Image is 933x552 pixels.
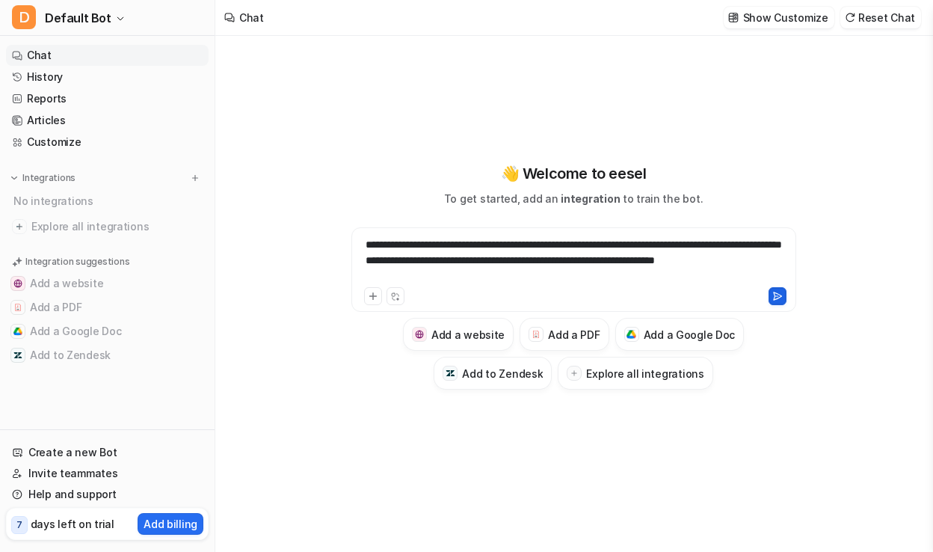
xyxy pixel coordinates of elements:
[6,88,209,109] a: Reports
[6,171,80,185] button: Integrations
[12,219,27,234] img: explore all integrations
[6,484,209,505] a: Help and support
[6,132,209,153] a: Customize
[415,330,425,340] img: Add a website
[561,192,620,205] span: integration
[444,191,703,206] p: To get started, add an to train the bot.
[6,295,209,319] button: Add a PDFAdd a PDF
[6,216,209,237] a: Explore all integrations
[845,12,855,23] img: reset
[9,173,19,183] img: expand menu
[532,330,541,339] img: Add a PDF
[9,188,209,213] div: No integrations
[6,319,209,343] button: Add a Google DocAdd a Google Doc
[22,172,76,184] p: Integrations
[13,279,22,288] img: Add a website
[31,516,114,532] p: days left on trial
[12,5,36,29] span: D
[31,215,203,239] span: Explore all integrations
[403,318,514,351] button: Add a websiteAdd a website
[13,327,22,336] img: Add a Google Doc
[840,7,921,28] button: Reset Chat
[13,351,22,360] img: Add to Zendesk
[6,463,209,484] a: Invite teammates
[520,318,609,351] button: Add a PDFAdd a PDF
[6,272,209,295] button: Add a websiteAdd a website
[138,513,203,535] button: Add billing
[190,173,200,183] img: menu_add.svg
[25,255,129,269] p: Integration suggestions
[626,330,636,339] img: Add a Google Doc
[6,67,209,88] a: History
[431,327,505,343] h3: Add a website
[45,7,111,28] span: Default Bot
[586,366,703,381] h3: Explore all integrations
[144,516,197,532] p: Add billing
[6,343,209,367] button: Add to ZendeskAdd to Zendesk
[6,442,209,463] a: Create a new Bot
[724,7,834,28] button: Show Customize
[462,366,543,381] h3: Add to Zendesk
[743,10,828,25] p: Show Customize
[501,162,647,185] p: 👋 Welcome to eesel
[6,45,209,66] a: Chat
[16,518,22,532] p: 7
[548,327,600,343] h3: Add a PDF
[615,318,745,351] button: Add a Google DocAdd a Google Doc
[6,110,209,131] a: Articles
[558,357,712,390] button: Explore all integrations
[239,10,264,25] div: Chat
[13,303,22,312] img: Add a PDF
[446,369,455,378] img: Add to Zendesk
[434,357,552,390] button: Add to ZendeskAdd to Zendesk
[644,327,736,343] h3: Add a Google Doc
[728,12,739,23] img: customize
